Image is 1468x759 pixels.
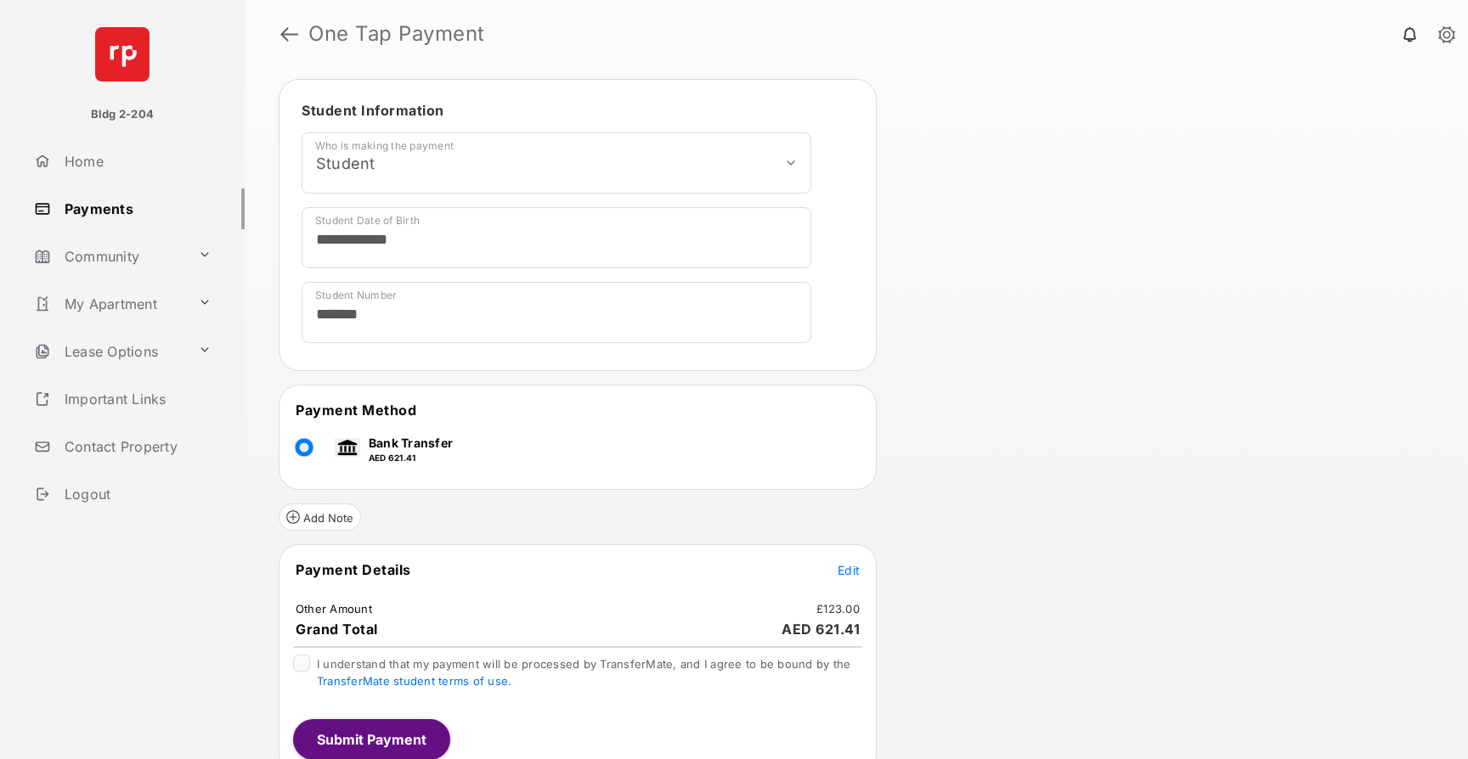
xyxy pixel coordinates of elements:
[296,402,416,419] span: Payment Method
[27,236,191,277] a: Community
[295,601,373,616] td: Other Amount
[308,24,485,44] strong: One Tap Payment
[816,601,861,616] td: £123.00
[838,563,860,577] span: Edit
[296,561,411,578] span: Payment Details
[27,426,245,467] a: Contact Property
[27,474,245,514] a: Logout
[317,657,850,688] span: I understand that my payment will be processed by TransferMate, and I agree to be bound by the
[782,621,860,638] span: AED 621.41
[27,331,191,372] a: Lease Options
[91,106,154,123] p: Bldg 2-204
[95,27,150,82] img: svg+xml;base64,PHN2ZyB4bWxucz0iaHR0cDovL3d3dy53My5vcmcvMjAwMC9zdmciIHdpZHRoPSI2NCIgaGVpZ2h0PSI2NC...
[27,188,245,229] a: Payments
[369,434,453,452] p: Bank Transfer
[27,379,218,419] a: Important Links
[27,284,191,324] a: My Apartment
[279,503,361,531] button: Add Note
[302,102,444,119] span: Student Information
[317,674,511,688] a: TransferMate student terms of use.
[335,438,360,457] img: bank.png
[27,141,245,182] a: Home
[838,561,860,578] button: Edit
[296,621,378,638] span: Grand Total
[369,452,453,464] p: AED 621.41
